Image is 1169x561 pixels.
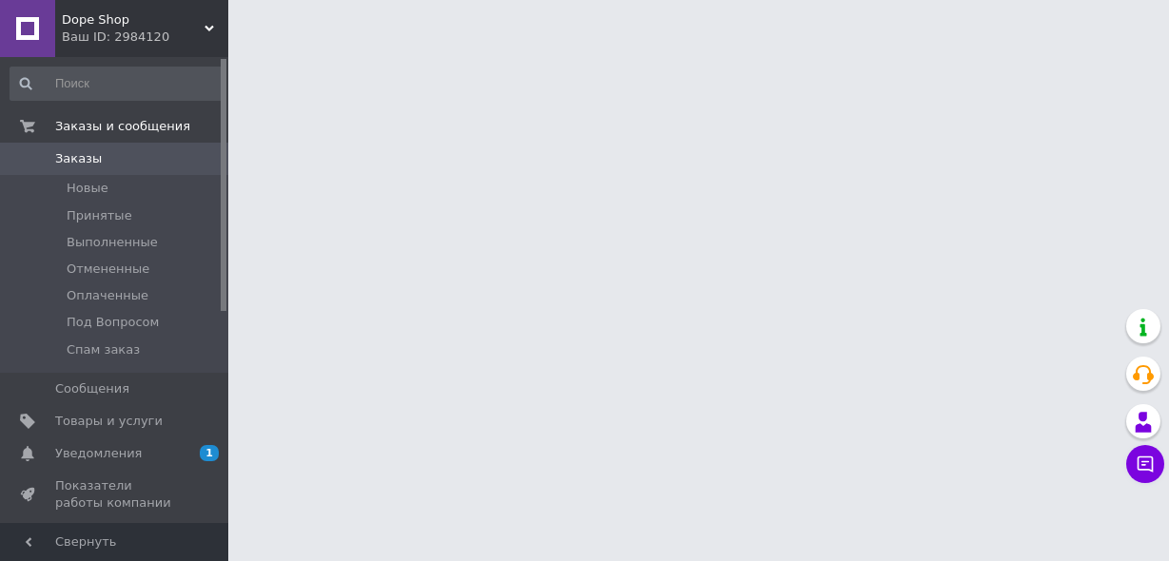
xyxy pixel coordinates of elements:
span: Выполненные [67,234,158,251]
span: Уведомления [55,445,142,462]
div: Ваш ID: 2984120 [62,29,228,46]
span: Спам заказ [67,341,140,358]
span: Принятые [67,207,132,224]
span: Новые [67,180,108,197]
span: Заказы и сообщения [55,118,190,135]
span: Показатели работы компании [55,477,176,512]
span: Заказы [55,150,102,167]
span: Сообщения [55,380,129,397]
span: Оплаченные [67,287,148,304]
button: Чат с покупателем [1126,445,1164,483]
span: Dope Shop [62,11,205,29]
span: Под Вопросом [67,314,159,331]
span: 1 [200,445,219,461]
span: Товары и услуги [55,413,163,430]
input: Поиск [10,67,224,101]
span: Отмененные [67,261,149,278]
